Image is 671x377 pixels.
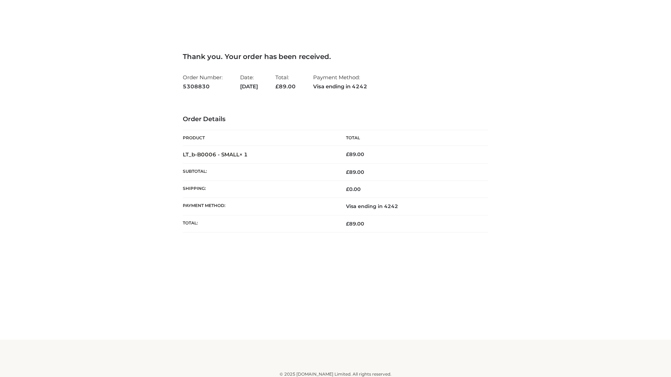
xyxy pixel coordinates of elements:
strong: 5308830 [183,82,223,91]
li: Payment Method: [313,71,367,93]
span: £ [346,151,349,157]
span: £ [346,186,349,192]
th: Payment method: [183,198,335,215]
th: Shipping: [183,181,335,198]
span: £ [275,83,279,90]
bdi: 89.00 [346,151,364,157]
strong: Visa ending in 4242 [313,82,367,91]
li: Date: [240,71,258,93]
h3: Order Details [183,116,488,123]
li: Order Number: [183,71,223,93]
bdi: 0.00 [346,186,361,192]
th: Total: [183,215,335,232]
span: 89.00 [346,221,364,227]
span: 89.00 [346,169,364,175]
h3: Thank you. Your order has been received. [183,52,488,61]
li: Total: [275,71,296,93]
span: £ [346,221,349,227]
strong: × 1 [239,151,248,158]
span: 89.00 [275,83,296,90]
td: Visa ending in 4242 [335,198,488,215]
strong: [DATE] [240,82,258,91]
strong: LT_b-B0006 - SMALL [183,151,248,158]
th: Total [335,130,488,146]
th: Product [183,130,335,146]
th: Subtotal: [183,163,335,180]
span: £ [346,169,349,175]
